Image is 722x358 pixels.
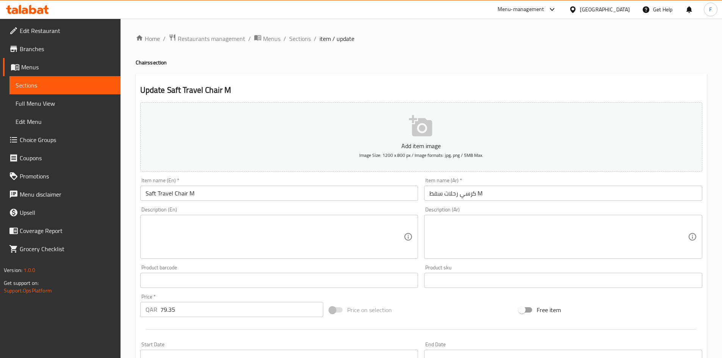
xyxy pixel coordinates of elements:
span: Coverage Report [20,226,114,235]
div: Menu-management [498,5,544,14]
li: / [314,34,316,43]
span: Restaurants management [178,34,245,43]
li: / [163,34,166,43]
span: Menus [263,34,280,43]
span: Menus [21,63,114,72]
a: Restaurants management [169,34,245,44]
span: F [709,5,712,14]
span: Version: [4,265,22,275]
a: Menus [3,58,121,76]
span: Edit Restaurant [20,26,114,35]
span: Price on selection [347,305,392,314]
a: Choice Groups [3,131,121,149]
a: Full Menu View [9,94,121,113]
input: Please enter product barcode [140,273,418,288]
input: Enter name En [140,186,418,201]
a: Edit Restaurant [3,22,121,40]
a: Home [136,34,160,43]
a: Menus [254,34,280,44]
a: Sections [289,34,311,43]
span: Menu disclaimer [20,190,114,199]
span: Image Size: 1200 x 800 px / Image formats: jpg, png / 5MB Max. [359,151,483,159]
a: Edit Menu [9,113,121,131]
a: Menu disclaimer [3,185,121,203]
span: Edit Menu [16,117,114,126]
span: Grocery Checklist [20,244,114,253]
input: Please enter product sku [424,273,702,288]
a: Coupons [3,149,121,167]
div: [GEOGRAPHIC_DATA] [580,5,630,14]
a: Support.OpsPlatform [4,286,52,295]
a: Grocery Checklist [3,240,121,258]
a: Sections [9,76,121,94]
span: Sections [16,81,114,90]
a: Upsell [3,203,121,222]
span: Branches [20,44,114,53]
span: Full Menu View [16,99,114,108]
h2: Update Saft Travel Chair M [140,84,702,96]
input: Please enter price [160,302,324,317]
span: Upsell [20,208,114,217]
nav: breadcrumb [136,34,707,44]
li: / [283,34,286,43]
span: Free item [537,305,561,314]
a: Branches [3,40,121,58]
span: Promotions [20,172,114,181]
p: Add item image [152,141,691,150]
span: Coupons [20,153,114,163]
button: Add item imageImage Size: 1200 x 800 px / Image formats: jpg, png / 5MB Max. [140,102,702,172]
p: QAR [146,305,157,314]
span: Choice Groups [20,135,114,144]
span: item / update [319,34,354,43]
a: Promotions [3,167,121,185]
li: / [248,34,251,43]
a: Coverage Report [3,222,121,240]
h4: Chairs section [136,59,707,66]
span: 1.0.0 [23,265,35,275]
span: Get support on: [4,278,39,288]
input: Enter name Ar [424,186,702,201]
